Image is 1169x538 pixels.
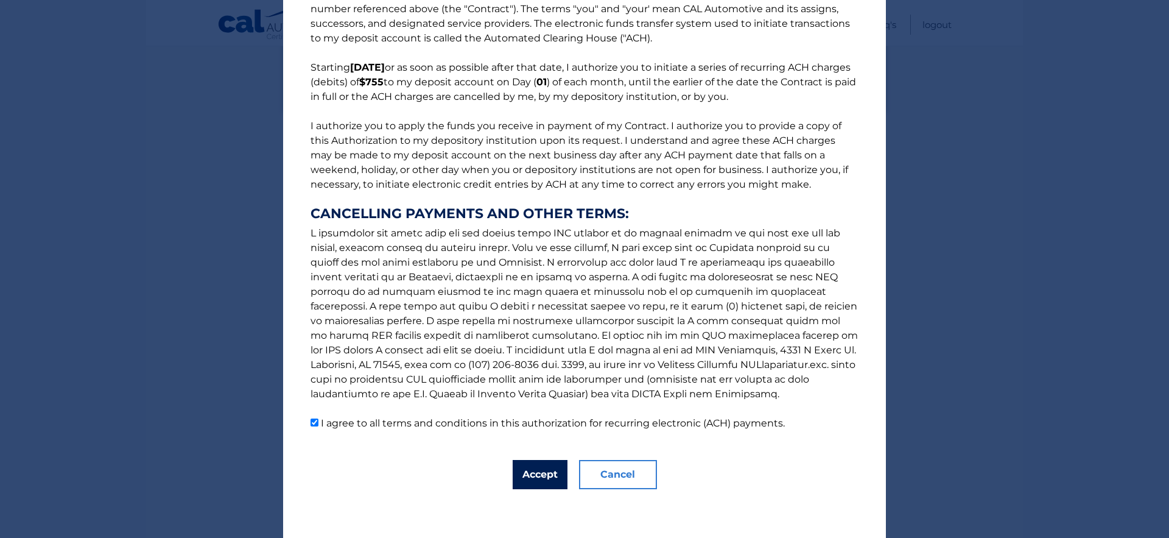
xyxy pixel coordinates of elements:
strong: CANCELLING PAYMENTS AND OTHER TERMS: [311,207,858,221]
button: Cancel [579,460,657,489]
b: [DATE] [350,62,385,73]
button: Accept [513,460,567,489]
b: $755 [359,76,384,88]
b: 01 [536,76,547,88]
label: I agree to all terms and conditions in this authorization for recurring electronic (ACH) payments. [321,417,785,429]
